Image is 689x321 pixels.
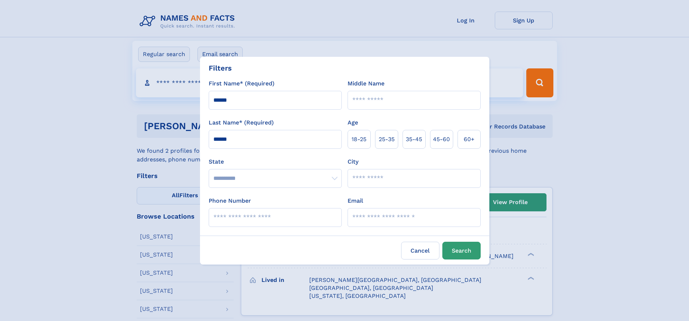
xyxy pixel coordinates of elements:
label: First Name* (Required) [209,79,275,88]
span: 45‑60 [433,135,450,144]
label: City [348,157,358,166]
label: Age [348,118,358,127]
span: 18‑25 [352,135,366,144]
div: Filters [209,63,232,73]
span: 60+ [464,135,475,144]
label: State [209,157,342,166]
label: Last Name* (Required) [209,118,274,127]
span: 35‑45 [406,135,422,144]
label: Cancel [401,242,439,259]
label: Email [348,197,363,205]
label: Middle Name [348,79,384,88]
button: Search [442,242,481,259]
label: Phone Number [209,197,251,205]
span: 25‑35 [379,135,395,144]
